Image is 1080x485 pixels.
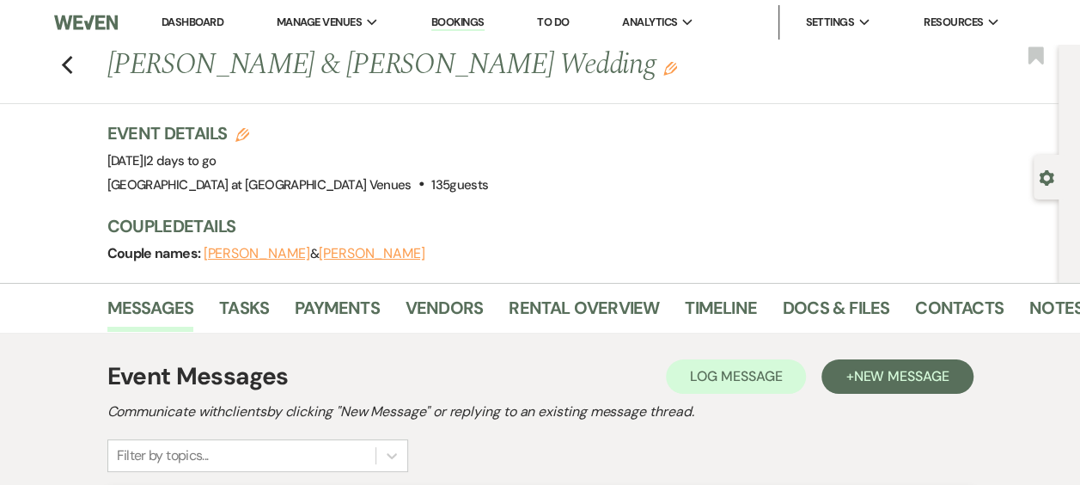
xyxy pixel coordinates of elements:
a: Vendors [406,294,483,332]
h1: [PERSON_NAME] & [PERSON_NAME] Wedding [107,45,862,86]
button: Log Message [666,359,806,394]
span: Resources [924,14,983,31]
span: | [143,152,217,169]
span: Analytics [622,14,677,31]
button: Edit [663,60,677,76]
button: +New Message [821,359,973,394]
a: Bookings [431,15,485,31]
span: 2 days to go [146,152,216,169]
span: Log Message [690,367,782,385]
h3: Event Details [107,121,489,145]
span: Settings [805,14,854,31]
div: Filter by topics... [117,445,209,466]
a: To Do [537,15,569,29]
a: Contacts [915,294,1004,332]
h2: Communicate with clients by clicking "New Message" or replying to an existing message thread. [107,402,973,422]
a: Messages [107,294,194,332]
img: Weven Logo [54,4,118,40]
button: [PERSON_NAME] [204,247,310,261]
a: Tasks [219,294,269,332]
a: Docs & Files [783,294,889,332]
a: Rental Overview [509,294,659,332]
span: [DATE] [107,152,217,169]
span: Couple names: [107,244,204,262]
a: Payments [295,294,380,332]
span: [GEOGRAPHIC_DATA] at [GEOGRAPHIC_DATA] Venues [107,176,412,193]
a: Timeline [685,294,757,332]
button: [PERSON_NAME] [319,247,425,261]
h1: Event Messages [107,359,289,395]
span: & [204,245,425,262]
a: Dashboard [162,15,223,29]
span: Manage Venues [277,14,362,31]
span: 135 guests [431,176,488,193]
button: Open lead details [1039,169,1054,185]
span: New Message [853,367,949,385]
h3: Couple Details [107,214,1042,238]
